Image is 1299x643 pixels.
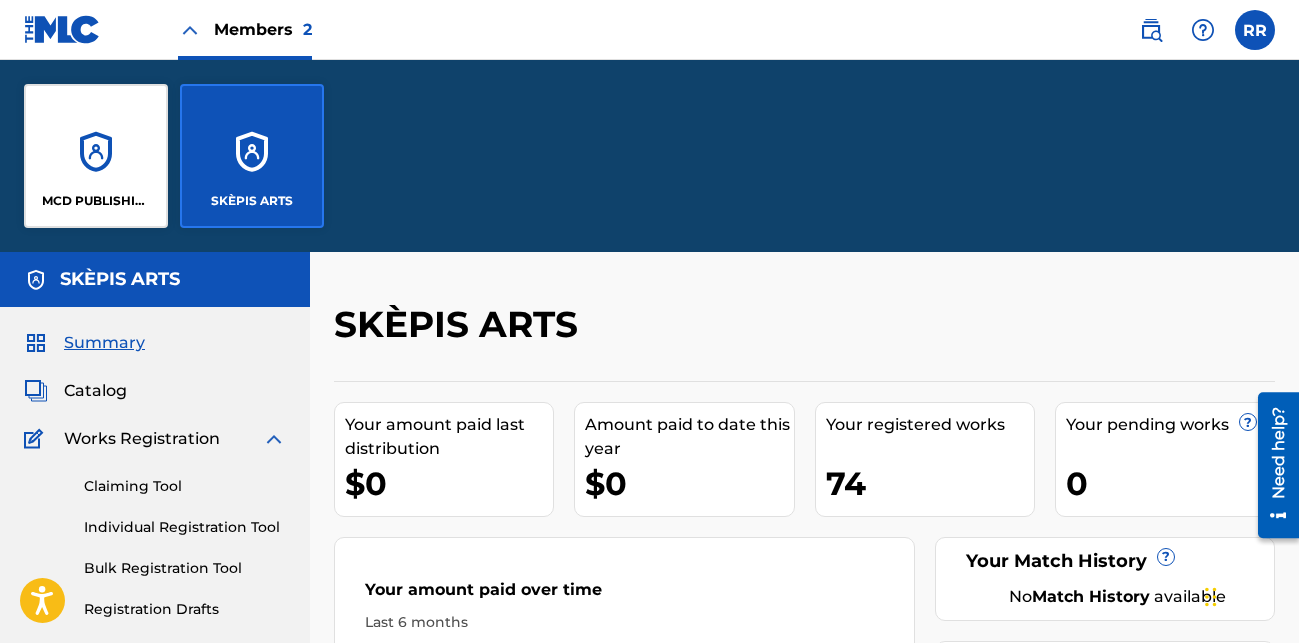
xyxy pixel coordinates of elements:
div: Your amount paid over time [365,578,884,612]
div: Your amount paid last distribution [345,413,553,461]
span: Members [214,18,312,41]
a: Claiming Tool [84,476,286,497]
img: Close [178,18,202,42]
img: search [1139,18,1163,42]
iframe: Resource Center [1243,385,1299,546]
span: ? [1158,549,1174,565]
img: Summary [24,331,48,355]
div: $0 [585,461,793,506]
img: Accounts [24,268,48,292]
div: Help [1183,10,1223,50]
div: 0 [1066,461,1274,506]
img: help [1191,18,1215,42]
h2: SKÈPIS ARTS [334,302,588,347]
a: AccountsMCD PUBLISHING [24,84,168,228]
span: Summary [64,331,145,355]
img: Catalog [24,379,48,403]
a: CatalogCatalog [24,379,127,403]
a: Individual Registration Tool [84,517,286,538]
img: expand [262,427,286,451]
img: MLC Logo [24,15,101,44]
span: 2 [303,20,312,39]
div: 74 [826,461,1034,506]
div: $0 [345,461,553,506]
div: Your registered works [826,413,1034,437]
div: No available [986,585,1249,609]
div: Widget de chat [1199,547,1299,643]
div: Arrastar [1205,567,1217,627]
span: ? [1240,414,1256,430]
span: Catalog [64,379,127,403]
iframe: Chat Widget [1199,547,1299,643]
h5: SKÈPIS ARTS [60,268,180,291]
div: Your pending works [1066,413,1274,437]
a: Registration Drafts [84,599,286,620]
p: SKÈPIS ARTS [211,192,293,210]
a: SummarySummary [24,331,145,355]
a: Bulk Registration Tool [84,558,286,579]
strong: Match History [1032,587,1150,606]
a: Public Search [1131,10,1171,50]
span: Works Registration [64,427,220,451]
p: MCD PUBLISHING [42,192,151,210]
div: Amount paid to date this year [585,413,793,461]
div: Last 6 months [365,612,884,633]
img: Works Registration [24,427,50,451]
a: AccountsSKÈPIS ARTS [180,84,324,228]
div: Your Match History [961,548,1249,575]
div: User Menu [1235,10,1275,50]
